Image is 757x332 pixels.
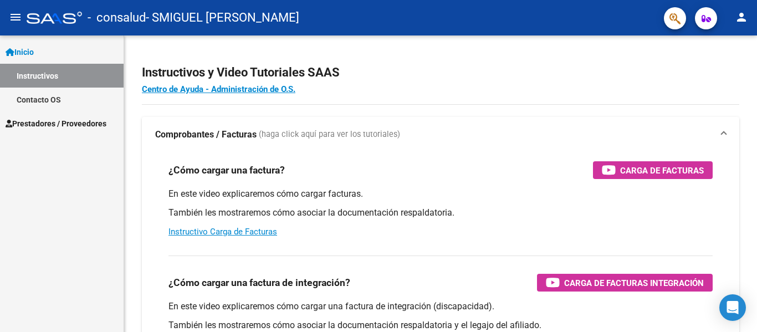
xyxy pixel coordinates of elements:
[168,227,277,237] a: Instructivo Carga de Facturas
[564,276,704,290] span: Carga de Facturas Integración
[719,294,746,321] div: Open Intercom Messenger
[593,161,713,179] button: Carga de Facturas
[168,275,350,290] h3: ¿Cómo cargar una factura de integración?
[620,164,704,177] span: Carga de Facturas
[155,129,257,141] strong: Comprobantes / Facturas
[6,118,106,130] span: Prestadores / Proveedores
[9,11,22,24] mat-icon: menu
[146,6,299,30] span: - SMIGUEL [PERSON_NAME]
[168,162,285,178] h3: ¿Cómo cargar una factura?
[6,46,34,58] span: Inicio
[259,129,400,141] span: (haga click aquí para ver los tutoriales)
[142,84,295,94] a: Centro de Ayuda - Administración de O.S.
[537,274,713,292] button: Carga de Facturas Integración
[142,117,739,152] mat-expansion-panel-header: Comprobantes / Facturas (haga click aquí para ver los tutoriales)
[735,11,748,24] mat-icon: person
[168,300,713,313] p: En este video explicaremos cómo cargar una factura de integración (discapacidad).
[142,62,739,83] h2: Instructivos y Video Tutoriales SAAS
[88,6,146,30] span: - consalud
[168,207,713,219] p: También les mostraremos cómo asociar la documentación respaldatoria.
[168,319,713,331] p: También les mostraremos cómo asociar la documentación respaldatoria y el legajo del afiliado.
[168,188,713,200] p: En este video explicaremos cómo cargar facturas.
